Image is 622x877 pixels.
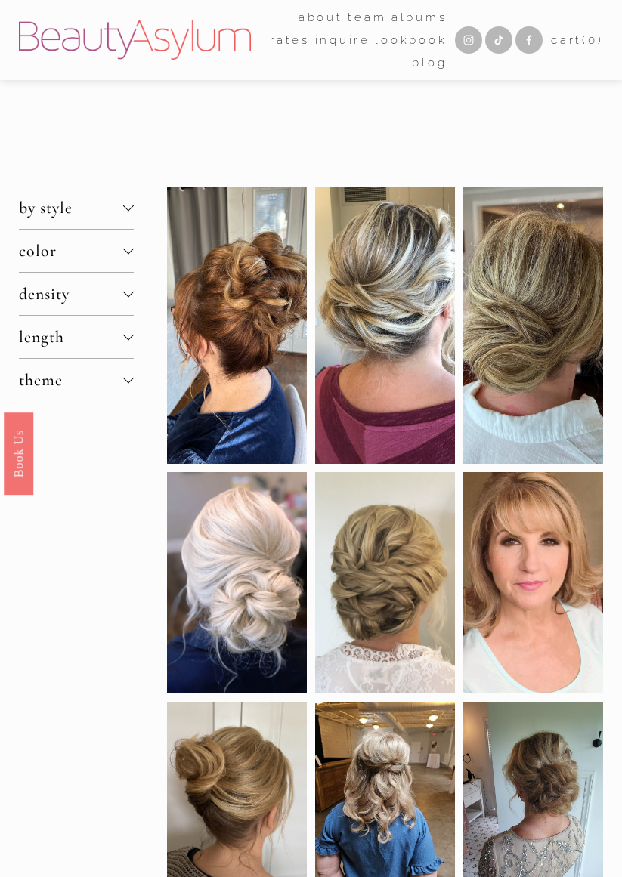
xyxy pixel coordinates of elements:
[19,370,123,390] span: theme
[299,6,343,29] a: folder dropdown
[582,33,603,47] span: ( )
[515,26,543,54] a: Facebook
[551,30,603,51] a: 0 items in cart
[375,29,447,51] a: Lookbook
[348,8,386,28] span: team
[19,359,134,401] button: theme
[4,412,33,494] a: Book Us
[19,187,134,229] button: by style
[348,6,386,29] a: folder dropdown
[19,327,123,347] span: length
[299,8,343,28] span: about
[19,284,123,304] span: density
[19,316,134,358] button: length
[19,230,134,272] button: color
[19,20,251,60] img: Beauty Asylum | Bridal Hair &amp; Makeup Charlotte &amp; Atlanta
[19,241,123,261] span: color
[315,29,370,51] a: Inquire
[588,33,598,47] span: 0
[455,26,482,54] a: Instagram
[412,51,447,74] a: Blog
[19,273,134,315] button: density
[19,198,123,218] span: by style
[270,29,310,51] a: Rates
[391,6,447,29] a: albums
[485,26,512,54] a: TikTok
